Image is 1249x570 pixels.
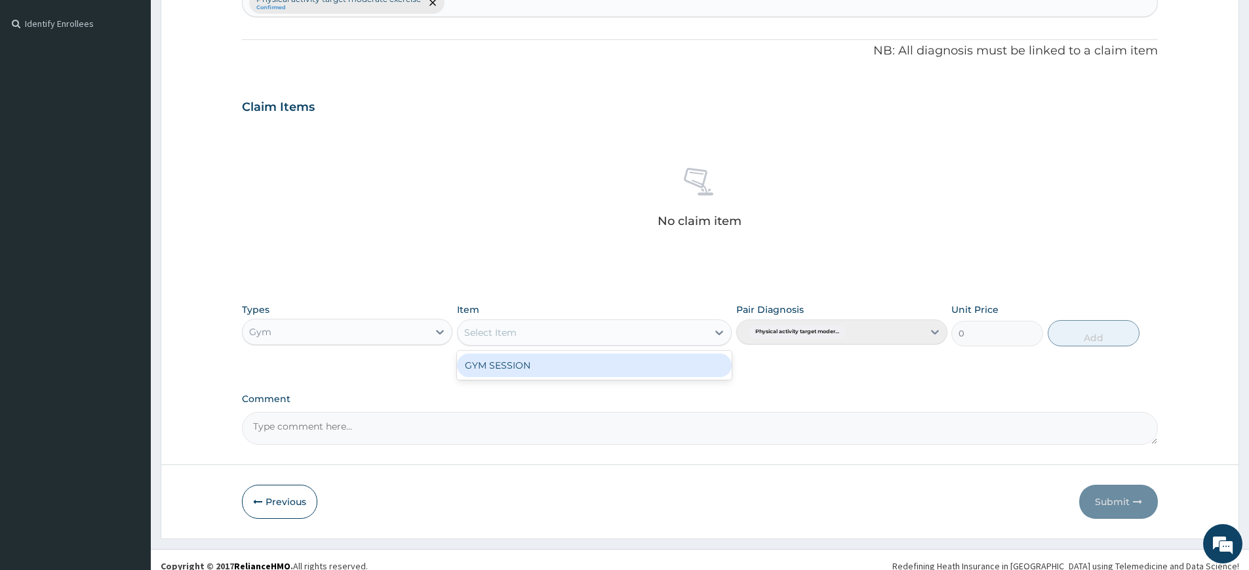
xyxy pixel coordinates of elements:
[7,358,250,404] textarea: Type your message and hit 'Enter'
[68,73,220,91] div: Chat with us now
[249,325,271,338] div: Gym
[24,66,53,98] img: d_794563401_company_1708531726252_794563401
[242,485,317,519] button: Previous
[736,303,804,316] label: Pair Diagnosis
[951,303,999,316] label: Unit Price
[457,354,732,377] div: GYM SESSION
[464,326,517,339] div: Select Item
[1079,485,1158,519] button: Submit
[242,43,1158,60] p: NB: All diagnosis must be linked to a claim item
[242,394,1158,405] label: Comment
[658,214,742,228] p: No claim item
[215,7,247,38] div: Minimize live chat window
[1048,320,1140,346] button: Add
[76,165,181,298] span: We're online!
[242,304,269,316] label: Types
[242,100,315,115] h3: Claim Items
[457,303,479,316] label: Item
